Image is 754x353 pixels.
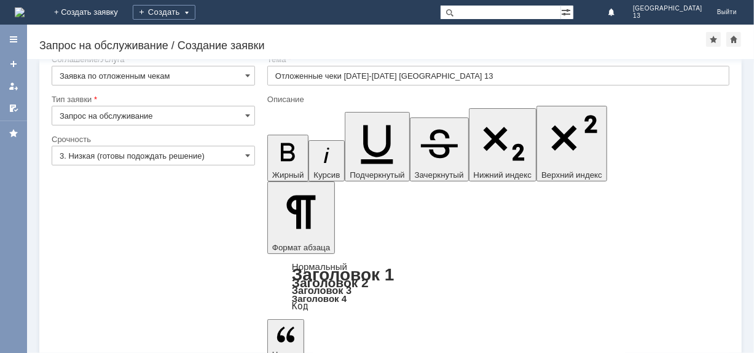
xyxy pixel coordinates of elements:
div: Тип заявки [52,95,253,103]
button: Жирный [267,135,309,181]
div: Сделать домашней страницей [726,32,741,47]
span: [GEOGRAPHIC_DATA] [633,5,702,12]
div: Описание [267,95,727,103]
button: Зачеркнутый [410,117,469,181]
a: Перейти на домашнюю страницу [15,7,25,17]
span: Верхний индекс [541,170,602,180]
a: Мои заявки [4,76,23,96]
div: Формат абзаца [267,263,729,311]
span: Подчеркнутый [350,170,404,180]
img: logo [15,7,25,17]
a: Создать заявку [4,54,23,74]
button: Нижний индекс [469,108,537,181]
a: Код [292,301,308,312]
a: Заголовок 4 [292,293,347,304]
span: 13 [633,12,702,20]
a: Заголовок 3 [292,285,351,296]
button: Формат абзаца [267,181,335,254]
a: Нормальный [292,261,347,272]
button: Курсив [308,140,345,181]
a: Заголовок 2 [292,276,369,290]
div: Соглашение/Услуга [52,55,253,63]
a: Заголовок 1 [292,265,395,284]
span: Жирный [272,170,304,180]
span: Курсив [313,170,340,180]
a: Мои согласования [4,98,23,118]
button: Подчеркнутый [345,112,409,181]
span: Зачеркнутый [415,170,464,180]
span: Формат абзаца [272,243,330,252]
span: Нижний индекс [474,170,532,180]
div: Тема [267,55,727,63]
div: Запрос на обслуживание / Создание заявки [39,39,706,52]
div: Срочность [52,135,253,143]
div: Создать [133,5,195,20]
button: Верхний индекс [536,106,607,181]
span: Расширенный поиск [561,6,573,17]
div: Добрый вечер, удалите пожалуйста отложенные чеки. [PERSON_NAME] [5,5,179,25]
div: Добавить в избранное [706,32,721,47]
